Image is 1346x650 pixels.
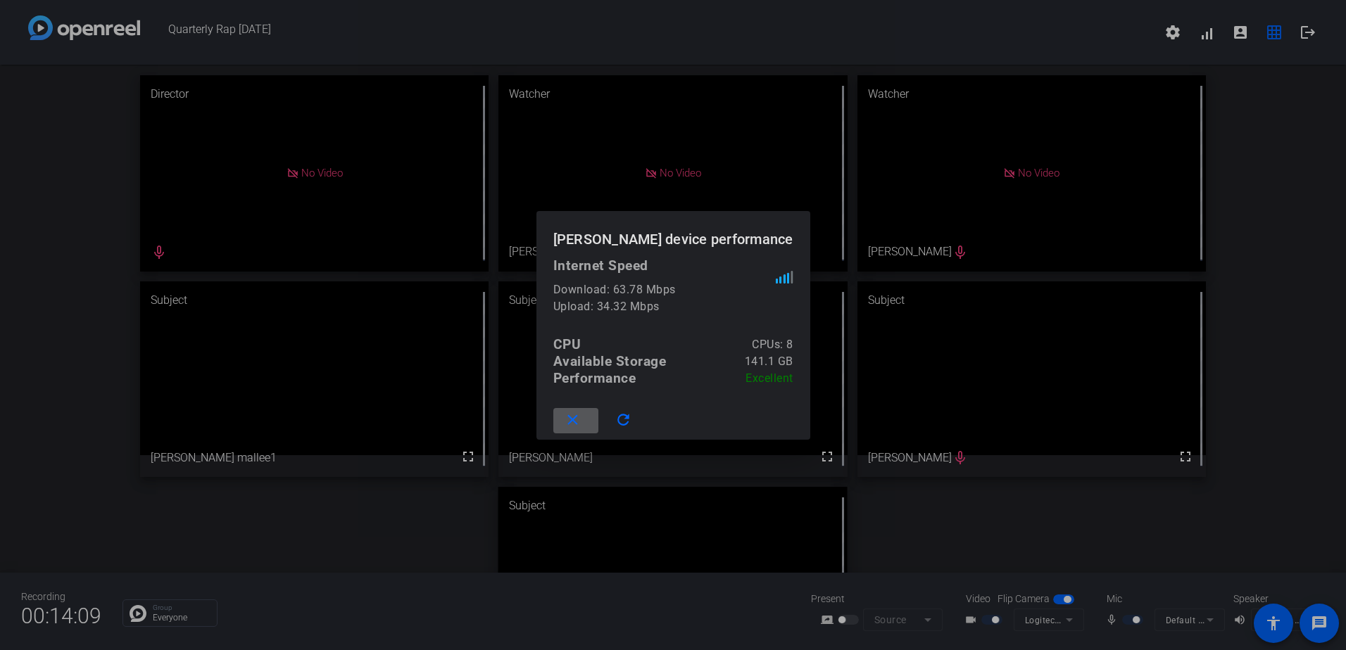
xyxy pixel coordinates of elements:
div: Excellent [746,370,793,387]
mat-icon: refresh [615,412,632,429]
div: CPUs: 8 [752,336,793,353]
div: Internet Speed [553,257,793,274]
div: Download: 63.78 Mbps [553,281,776,298]
div: Performance [553,370,636,387]
h1: [PERSON_NAME] device performance [536,211,810,257]
div: Available Storage [553,353,667,370]
div: Upload: 34.32 Mbps [553,298,776,315]
mat-icon: close [564,412,581,429]
div: 141.1 GB [745,353,793,370]
div: CPU [553,336,581,353]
